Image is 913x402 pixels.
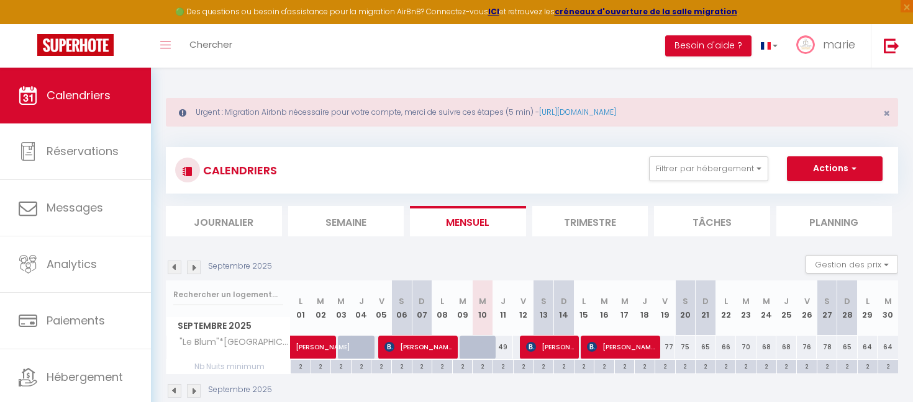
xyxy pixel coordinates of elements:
[47,313,105,328] span: Paiements
[796,35,815,54] img: ...
[208,384,272,396] p: Septembre 2025
[379,295,384,307] abbr: V
[493,280,514,336] th: 11
[665,35,752,56] button: Besoin d'aide ?
[47,200,103,215] span: Messages
[797,360,817,372] div: 2
[763,295,770,307] abbr: M
[168,336,293,349] span: "Le Blum"*[GEOGRAPHIC_DATA]
[291,360,311,372] div: 2
[654,206,770,236] li: Tâches
[777,360,797,372] div: 2
[883,105,890,121] span: ×
[520,295,526,307] abbr: V
[655,280,675,336] th: 19
[614,280,635,336] th: 17
[797,280,817,336] th: 26
[311,360,331,372] div: 2
[371,280,392,336] th: 05
[716,360,736,372] div: 2
[532,206,648,236] li: Trimestre
[878,336,898,359] div: 64
[534,280,554,336] th: 13
[331,280,352,336] th: 03
[541,295,547,307] abbr: S
[459,295,466,307] abbr: M
[787,24,871,68] a: ... marie
[359,295,364,307] abbr: J
[582,295,586,307] abbr: L
[453,360,473,372] div: 2
[299,295,302,307] abbr: L
[180,24,242,68] a: Chercher
[649,156,768,181] button: Filtrer par hébergement
[601,295,608,307] abbr: M
[10,5,47,42] button: Ouvrir le widget de chat LiveChat
[724,295,728,307] abbr: L
[756,336,777,359] div: 68
[702,295,709,307] abbr: D
[715,280,736,336] th: 22
[166,98,898,127] div: Urgent : Migration Airbnb nécessaire pour votre compte, merci de suivre ces étapes (5 min) -
[493,336,514,359] div: 49
[555,6,737,17] a: créneaux d'ouverture de la salle migration
[621,295,629,307] abbr: M
[736,336,756,359] div: 70
[883,108,890,119] button: Close
[47,87,111,103] span: Calendriers
[208,261,272,272] p: Septembre 2025
[317,295,324,307] abbr: M
[804,295,810,307] abbr: V
[858,360,878,372] div: 2
[575,360,594,372] div: 2
[715,336,736,359] div: 66
[858,280,878,336] th: 29
[866,295,870,307] abbr: L
[412,360,432,372] div: 2
[291,280,311,336] th: 01
[837,280,858,336] th: 28
[824,295,830,307] abbr: S
[817,336,837,359] div: 78
[675,280,696,336] th: 20
[776,336,797,359] div: 68
[806,255,898,274] button: Gestion des prix
[412,280,432,336] th: 07
[331,360,351,372] div: 2
[392,360,412,372] div: 2
[352,360,371,372] div: 2
[392,280,412,336] th: 06
[784,295,789,307] abbr: J
[696,280,716,336] th: 21
[642,295,647,307] abbr: J
[384,335,453,359] span: [PERSON_NAME]
[488,6,499,17] a: ICI
[574,280,594,336] th: 15
[878,280,898,336] th: 30
[817,360,837,372] div: 2
[635,280,655,336] th: 18
[696,360,715,372] div: 2
[561,295,567,307] abbr: D
[787,156,883,181] button: Actions
[166,360,290,373] span: Nb Nuits minimum
[526,335,574,359] span: [PERSON_NAME]
[200,156,277,184] h3: CALENDRIERS
[736,280,756,336] th: 23
[166,317,290,335] span: Septembre 2025
[756,360,776,372] div: 2
[440,295,444,307] abbr: L
[797,336,817,359] div: 76
[473,360,493,372] div: 2
[553,280,574,336] th: 14
[166,206,282,236] li: Journalier
[587,335,655,359] span: [PERSON_NAME]
[837,336,858,359] div: 65
[742,295,750,307] abbr: M
[513,280,534,336] th: 12
[473,280,493,336] th: 10
[410,206,526,236] li: Mensuel
[371,360,391,372] div: 2
[655,336,675,359] div: 77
